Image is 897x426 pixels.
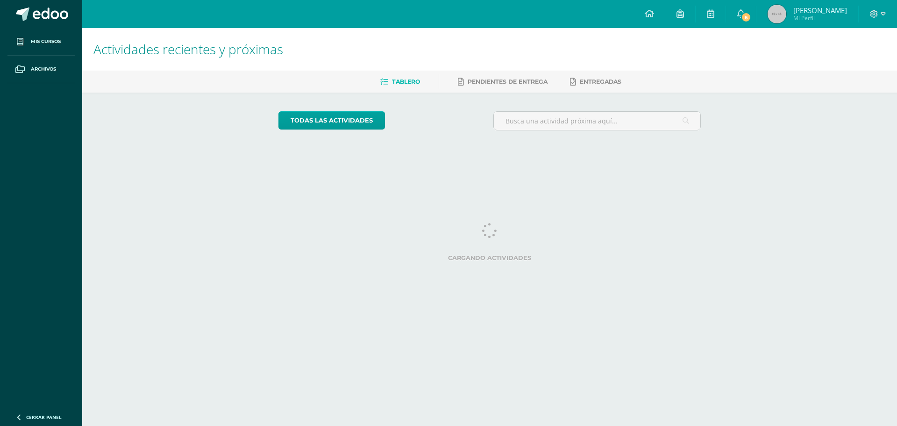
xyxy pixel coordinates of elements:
[7,56,75,83] a: Archivos
[380,74,420,89] a: Tablero
[570,74,621,89] a: Entregadas
[458,74,548,89] a: Pendientes de entrega
[741,12,751,22] span: 6
[31,65,56,73] span: Archivos
[793,14,847,22] span: Mi Perfil
[31,38,61,45] span: Mis cursos
[7,28,75,56] a: Mis cursos
[26,414,62,420] span: Cerrar panel
[278,111,385,130] a: todas las Actividades
[768,5,786,23] img: 45x45
[278,254,701,261] label: Cargando actividades
[392,78,420,85] span: Tablero
[93,40,283,58] span: Actividades recientes y próximas
[580,78,621,85] span: Entregadas
[793,6,847,15] span: [PERSON_NAME]
[494,112,701,130] input: Busca una actividad próxima aquí...
[468,78,548,85] span: Pendientes de entrega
